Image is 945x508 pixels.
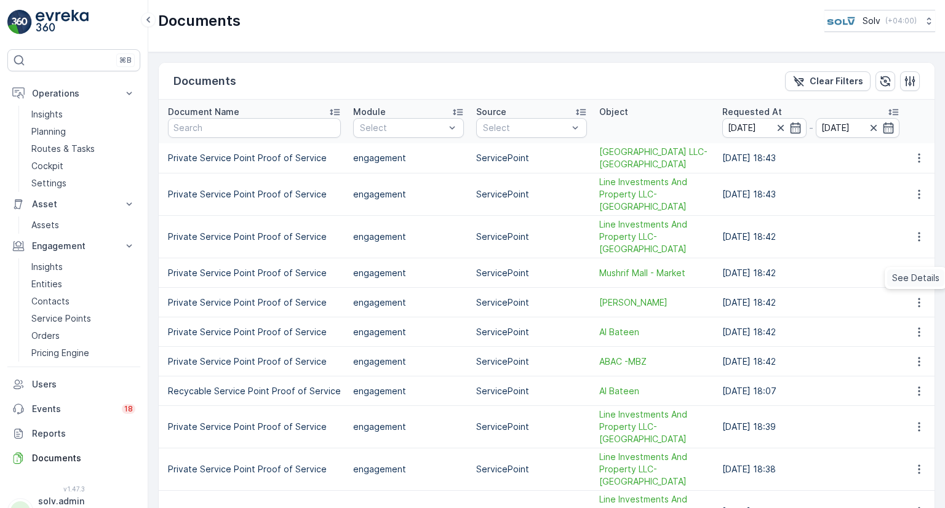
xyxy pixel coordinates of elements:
[168,106,239,118] p: Document Name
[162,448,347,491] td: Private Service Point Proof of Service
[26,123,140,140] a: Planning
[26,310,140,327] a: Service Points
[162,317,347,347] td: Private Service Point Proof of Service
[36,10,89,34] img: logo_light-DOdMpM7g.png
[31,278,62,290] p: Entities
[124,404,133,414] p: 18
[7,81,140,106] button: Operations
[599,385,710,397] a: Al Bateen
[7,485,140,493] span: v 1.47.3
[722,106,782,118] p: Requested At
[599,106,628,118] p: Object
[347,347,470,376] td: engagement
[26,175,140,192] a: Settings
[31,143,95,155] p: Routes & Tasks
[32,427,135,440] p: Reports
[26,157,140,175] a: Cockpit
[31,330,60,342] p: Orders
[162,216,347,258] td: Private Service Point Proof of Service
[716,376,906,406] td: [DATE] 18:07
[470,406,593,448] td: ServicePoint
[347,288,470,317] td: engagement
[7,192,140,216] button: Asset
[32,240,116,252] p: Engagement
[162,288,347,317] td: Private Service Point Proof of Service
[7,421,140,446] a: Reports
[470,376,593,406] td: ServicePoint
[885,16,917,26] p: ( +04:00 )
[162,406,347,448] td: Private Service Point Proof of Service
[32,403,114,415] p: Events
[716,347,906,376] td: [DATE] 18:42
[347,448,470,491] td: engagement
[599,326,710,338] a: Al Bateen
[470,448,593,491] td: ServicePoint
[599,146,710,170] a: Al Marina Trade Center LLC-Marina Mall
[32,198,116,210] p: Asset
[162,258,347,288] td: Private Service Point Proof of Service
[599,408,710,445] span: Line Investments And Property LLC-[GEOGRAPHIC_DATA]
[31,261,63,273] p: Insights
[162,143,347,173] td: Private Service Point Proof of Service
[7,234,140,258] button: Engagement
[716,173,906,216] td: [DATE] 18:43
[162,173,347,216] td: Private Service Point Proof of Service
[887,269,944,287] a: See Details
[31,219,59,231] p: Assets
[470,173,593,216] td: ServicePoint
[7,10,32,34] img: logo
[360,122,445,134] p: Select
[347,216,470,258] td: engagement
[26,327,140,344] a: Orders
[470,216,593,258] td: ServicePoint
[599,176,710,213] a: Line Investments And Property LLC-Mushrif Mall
[7,397,140,421] a: Events18
[716,317,906,347] td: [DATE] 18:42
[716,448,906,491] td: [DATE] 18:38
[32,452,135,464] p: Documents
[599,218,710,255] span: Line Investments And Property LLC-[GEOGRAPHIC_DATA]
[863,15,880,27] p: Solv
[26,293,140,310] a: Contacts
[470,347,593,376] td: ServicePoint
[347,143,470,173] td: engagement
[716,288,906,317] td: [DATE] 18:42
[347,258,470,288] td: engagement
[347,317,470,347] td: engagement
[31,177,66,189] p: Settings
[119,55,132,65] p: ⌘B
[31,347,89,359] p: Pricing Engine
[716,216,906,258] td: [DATE] 18:42
[599,451,710,488] span: Line Investments And Property LLC-[GEOGRAPHIC_DATA]
[26,276,140,293] a: Entities
[476,106,506,118] p: Source
[31,312,91,325] p: Service Points
[353,106,386,118] p: Module
[599,267,710,279] a: Mushrif Mall - Market
[599,176,710,213] span: Line Investments And Property LLC-[GEOGRAPHIC_DATA]
[162,376,347,406] td: Recycable Service Point Proof of Service
[785,71,871,91] button: Clear Filters
[31,295,70,308] p: Contacts
[31,125,66,138] p: Planning
[158,11,241,31] p: Documents
[168,118,341,138] input: Search
[892,272,939,284] span: See Details
[26,106,140,123] a: Insights
[599,146,710,170] span: [GEOGRAPHIC_DATA] LLC-[GEOGRAPHIC_DATA]
[716,143,906,173] td: [DATE] 18:43
[470,317,593,347] td: ServicePoint
[7,372,140,397] a: Users
[722,118,807,138] input: dd/mm/yyyy
[470,143,593,173] td: ServicePoint
[599,218,710,255] a: Line Investments And Property LLC-Al Wahda Mall
[599,451,710,488] a: Line Investments And Property LLC-Mushrif Mall
[716,406,906,448] td: [DATE] 18:39
[816,118,900,138] input: dd/mm/yyyy
[599,408,710,445] a: Line Investments And Property LLC-MAZYAD MALL
[824,14,858,28] img: SOLV-Logo.jpg
[7,446,140,470] a: Documents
